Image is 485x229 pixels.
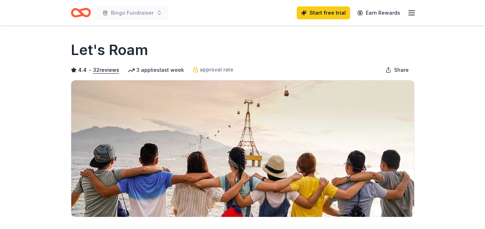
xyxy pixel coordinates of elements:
span: Bingo Fundraiser [111,9,154,17]
span: • [88,67,91,73]
img: Image for Let's Roam [71,80,414,217]
div: 3 applies last week [128,66,184,74]
a: Start free trial [297,6,350,19]
button: Share [380,63,414,77]
button: Bingo Fundraiser [97,6,168,20]
span: 4.4 [78,66,87,74]
span: Share [394,66,409,74]
h1: Let's Roam [71,40,148,60]
a: Earn Rewards [353,6,404,19]
button: 32reviews [93,66,119,74]
span: approval rate [200,65,233,74]
a: approval rate [193,65,233,74]
a: Home [71,4,91,21]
